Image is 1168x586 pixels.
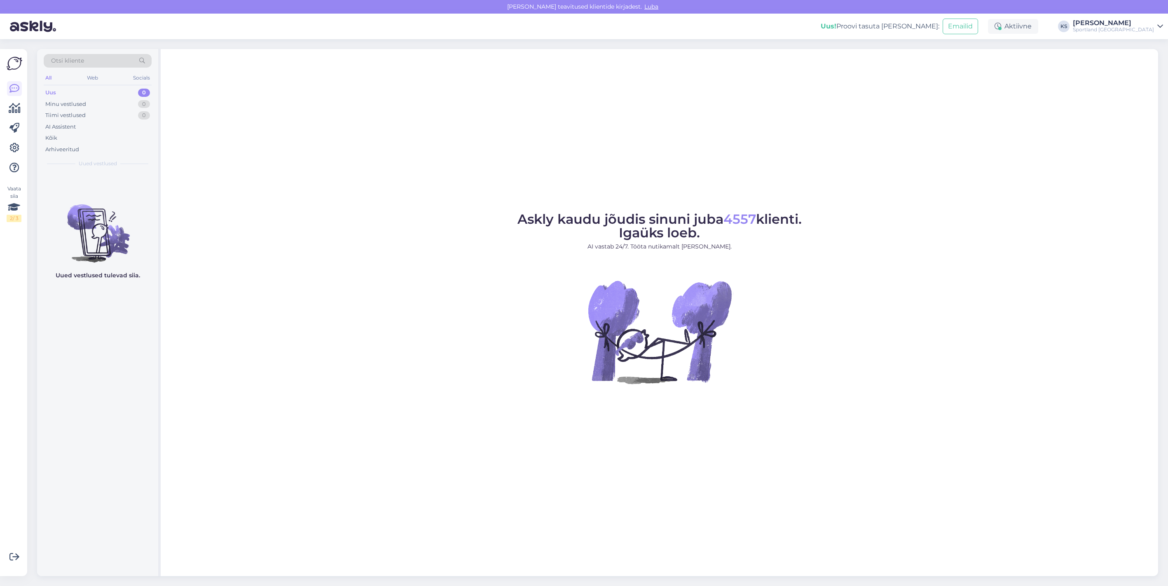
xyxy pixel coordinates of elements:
div: Uus [45,89,56,97]
div: Minu vestlused [45,100,86,108]
div: 0 [138,89,150,97]
span: 4557 [723,211,756,227]
div: [PERSON_NAME] [1073,20,1154,26]
div: Arhiveeritud [45,145,79,154]
span: Otsi kliente [51,56,84,65]
div: Kõik [45,134,57,142]
div: KS [1058,21,1070,32]
div: 2 / 3 [7,215,21,222]
img: No Chat active [585,258,734,406]
div: Sportland [GEOGRAPHIC_DATA] [1073,26,1154,33]
div: Proovi tasuta [PERSON_NAME]: [821,21,939,31]
div: AI Assistent [45,123,76,131]
div: Vaata siia [7,185,21,222]
div: Aktiivne [988,19,1038,34]
span: Uued vestlused [79,160,117,167]
a: [PERSON_NAME]Sportland [GEOGRAPHIC_DATA] [1073,20,1163,33]
span: Askly kaudu jõudis sinuni juba klienti. Igaüks loeb. [517,211,802,241]
img: No chats [37,190,158,264]
div: Socials [131,73,152,83]
div: Web [85,73,100,83]
img: Askly Logo [7,56,22,71]
p: Uued vestlused tulevad siia. [56,271,140,280]
div: 0 [138,100,150,108]
div: Tiimi vestlused [45,111,86,120]
button: Emailid [943,19,978,34]
div: All [44,73,53,83]
p: AI vastab 24/7. Tööta nutikamalt [PERSON_NAME]. [517,242,802,251]
b: Uus! [821,22,836,30]
span: Luba [642,3,661,10]
div: 0 [138,111,150,120]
